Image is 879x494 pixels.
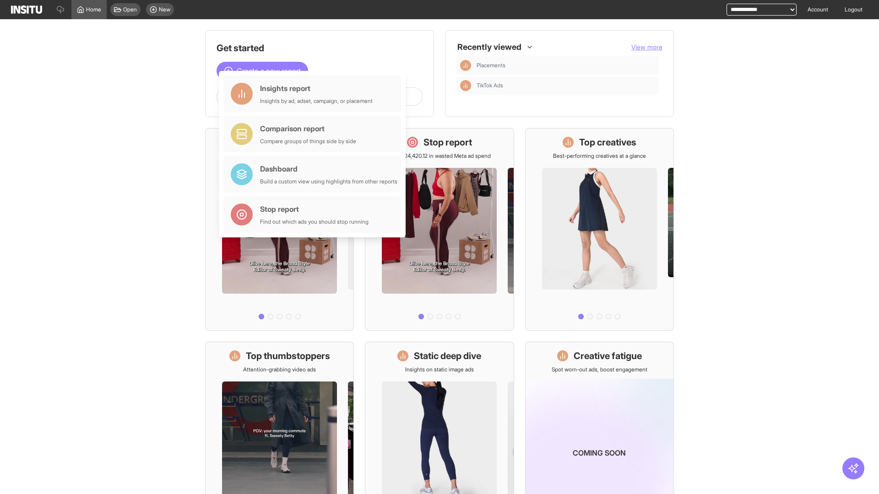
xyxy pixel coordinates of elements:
h1: Top thumbstoppers [246,349,330,362]
div: Insights [460,80,471,91]
h1: Top creatives [579,136,636,149]
div: Insights by ad, adset, campaign, or placement [260,97,373,105]
h1: Get started [217,42,423,54]
span: New [159,6,170,13]
div: Build a custom view using highlights from other reports [260,178,397,185]
a: Stop reportSave £24,420.12 in wasted Meta ad spend [365,128,514,331]
span: Create a new report [237,65,301,76]
div: Comparison report [260,123,356,134]
p: Save £24,420.12 in wasted Meta ad spend [388,152,491,160]
div: Compare groups of things side by side [260,138,356,145]
p: Insights on static image ads [405,366,474,373]
h1: Stop report [423,136,472,149]
div: Stop report [260,204,369,215]
p: Attention-grabbing video ads [243,366,316,373]
button: View more [631,43,662,52]
button: Create a new report [217,62,308,80]
img: Logo [11,5,42,14]
span: Placements [477,62,655,69]
div: Insights [460,60,471,71]
span: Home [86,6,101,13]
h1: Static deep dive [414,349,481,362]
a: What's live nowSee all active ads instantly [205,128,354,331]
span: View more [631,43,662,51]
span: TikTok Ads [477,82,503,89]
span: Placements [477,62,505,69]
div: Dashboard [260,163,397,174]
span: Open [123,6,137,13]
p: Best-performing creatives at a glance [553,152,646,160]
div: Insights report [260,83,373,94]
div: Find out which ads you should stop running [260,218,369,226]
a: Top creativesBest-performing creatives at a glance [525,128,674,331]
span: TikTok Ads [477,82,655,89]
